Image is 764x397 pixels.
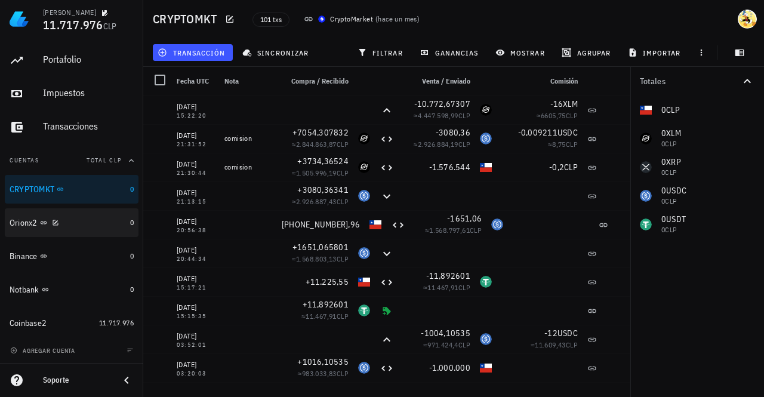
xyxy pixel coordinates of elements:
[358,362,370,374] div: USDC-icon
[447,213,482,224] span: -1651,06
[297,184,349,195] span: +3080,36341
[177,227,215,233] div: 20:56:38
[422,48,478,57] span: ganancias
[518,127,557,138] span: -0,009211
[10,218,38,228] div: Orionx2
[429,162,471,173] span: -1.576.544
[303,299,349,310] span: +11,892601
[130,285,134,294] span: 0
[10,10,29,29] img: LedgiFi
[358,247,370,259] div: USDC-icon
[238,44,316,61] button: sincronizar
[177,342,215,348] div: 03:52:01
[177,199,215,205] div: 21:13:15
[557,127,578,138] span: USDC
[177,359,215,371] div: [DATE]
[427,340,458,349] span: 971.424,4
[177,301,215,313] div: [DATE]
[337,312,349,321] span: CLP
[548,140,578,149] span: ≈
[5,79,138,108] a: Impuestos
[10,184,54,195] div: CRYPTOMKT
[177,170,215,176] div: 21:30:44
[414,140,470,149] span: ≈
[224,76,239,85] span: Nota
[566,140,578,149] span: CLP
[296,197,337,206] span: 2.926.887,43
[5,208,138,237] a: Orionx2 0
[291,76,349,85] span: Compra / Recibido
[480,133,492,144] div: USDC-icon
[480,104,492,116] div: XLM-icon
[498,48,545,57] span: mostrar
[369,218,381,230] div: CLP-icon
[87,156,122,164] span: Total CLP
[177,285,215,291] div: 15:17:21
[566,340,578,349] span: CLP
[130,251,134,260] span: 0
[177,141,215,147] div: 21:31:52
[337,254,349,263] span: CLP
[177,130,215,141] div: [DATE]
[415,44,486,61] button: ganancias
[418,140,458,149] span: 2.926.884,19
[375,13,420,25] span: ( )
[425,226,482,235] span: ≈
[224,162,272,172] div: comision
[426,270,471,281] span: -11,892601
[414,111,470,120] span: ≈
[537,111,578,120] span: ≈
[153,10,221,29] h1: CRYPTOMKT
[480,362,492,374] div: CLP-icon
[7,344,81,356] button: agregar cuenta
[177,76,209,85] span: Fecha UTC
[738,10,757,29] div: avatar
[224,134,272,143] div: comision
[337,140,349,149] span: CLP
[564,162,578,173] span: CLP
[470,226,482,235] span: CLP
[43,87,134,99] div: Impuestos
[177,244,215,256] div: [DATE]
[5,275,138,304] a: Notbank 0
[423,283,470,292] span: ≈
[296,140,337,149] span: 2.844.863,87
[10,285,39,295] div: Notbank
[330,13,373,25] div: CryptoMarket
[282,219,360,230] span: [PHONE_NUMBER],96
[5,113,138,141] a: Transacciones
[563,99,578,109] span: XLM
[177,371,215,377] div: 03:20:03
[491,218,503,230] div: USDC-icon
[358,190,370,202] div: USDC-icon
[458,111,470,120] span: CLP
[566,111,578,120] span: CLP
[557,44,618,61] button: agrupar
[292,254,349,263] span: ≈
[5,146,138,175] button: CuentasTotal CLP
[480,161,492,173] div: CLP-icon
[358,133,370,144] div: XLM-icon
[360,48,403,57] span: filtrar
[5,175,138,204] a: CRYPTOMKT 0
[292,197,349,206] span: ≈
[177,101,215,113] div: [DATE]
[172,67,220,96] div: Fecha UTC
[130,184,134,193] span: 0
[480,333,492,345] div: USDC-icon
[153,44,233,61] button: transacción
[422,76,470,85] span: Venta / Enviado
[497,67,583,96] div: Comisión
[99,318,134,327] span: 11.717.976
[421,328,470,338] span: -1004,10535
[177,330,215,342] div: [DATE]
[292,242,349,253] span: +1651,065801
[552,140,566,149] span: 8,75
[535,340,566,349] span: 11.609,43
[423,340,470,349] span: ≈
[292,127,349,138] span: +7054,307832
[220,67,277,96] div: Nota
[429,226,470,235] span: 1.568.797,61
[5,242,138,270] a: Binance 0
[358,304,370,316] div: USDT-icon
